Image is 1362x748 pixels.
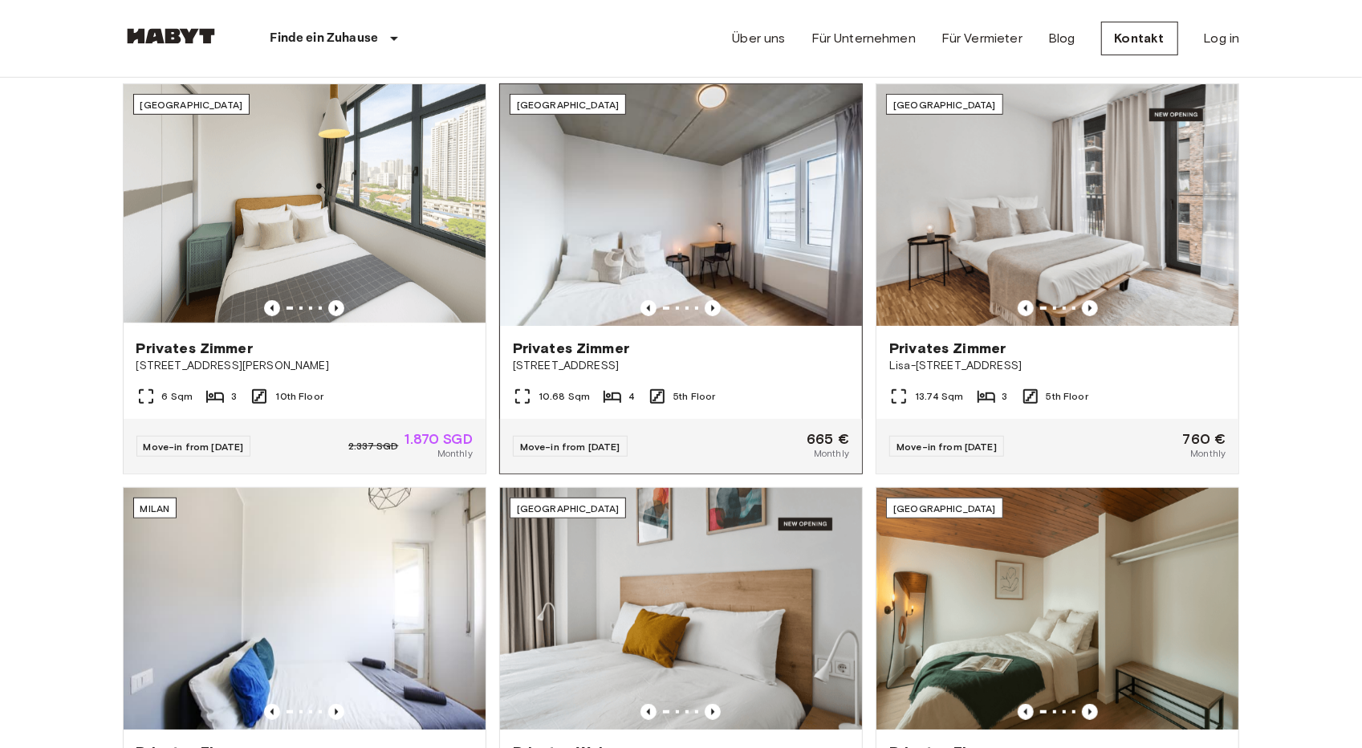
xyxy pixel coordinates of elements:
span: [GEOGRAPHIC_DATA] [517,99,620,111]
button: Previous image [705,704,721,720]
span: 2.337 SGD [348,439,398,453]
span: 10th Floor [275,389,323,404]
span: 10.68 Sqm [539,389,590,404]
span: 3 [1002,389,1008,404]
p: Finde ein Zuhause [270,29,379,48]
a: Marketing picture of unit DE-01-489-505-002Previous imagePrevious image[GEOGRAPHIC_DATA]Privates ... [876,83,1239,474]
span: 665 € [807,432,849,446]
span: Move-in from [DATE] [144,441,244,453]
span: Privates Zimmer [513,339,629,358]
span: Move-in from [DATE] [896,441,997,453]
span: Monthly [1190,446,1226,461]
span: [GEOGRAPHIC_DATA] [140,99,243,111]
span: Monthly [814,446,849,461]
span: Lisa-[STREET_ADDRESS] [889,358,1226,374]
span: [STREET_ADDRESS] [513,358,849,374]
button: Previous image [328,704,344,720]
span: 760 € [1183,432,1226,446]
span: 4 [628,389,635,404]
button: Previous image [1082,300,1098,316]
button: Previous image [264,300,280,316]
span: [GEOGRAPHIC_DATA] [893,99,996,111]
span: 5th Floor [673,389,715,404]
button: Previous image [1018,300,1034,316]
span: Move-in from [DATE] [520,441,620,453]
span: [STREET_ADDRESS][PERSON_NAME] [136,358,473,374]
span: 1.870 SGD [405,432,472,446]
button: Previous image [264,704,280,720]
a: Marketing picture of unit SG-01-116-001-02Previous imagePrevious image[GEOGRAPHIC_DATA]Privates Z... [123,83,486,474]
a: Für Unternehmen [811,29,916,48]
span: Privates Zimmer [136,339,253,358]
button: Previous image [1018,704,1034,720]
button: Previous image [640,704,657,720]
a: Marketing picture of unit DE-04-037-026-03QPrevious imagePrevious image[GEOGRAPHIC_DATA]Privates ... [499,83,863,474]
a: Blog [1048,29,1075,48]
span: Monthly [437,446,473,461]
span: Milan [140,502,170,514]
span: [GEOGRAPHIC_DATA] [893,502,996,514]
img: Marketing picture of unit ES-15-102-734-001 [500,488,862,730]
span: 6 Sqm [162,389,193,404]
button: Previous image [328,300,344,316]
span: 5th Floor [1047,389,1088,404]
span: [GEOGRAPHIC_DATA] [517,502,620,514]
button: Previous image [640,300,657,316]
img: Marketing picture of unit FR-18-011-001-012 [876,488,1238,730]
span: 13.74 Sqm [915,389,963,404]
a: Über uns [733,29,786,48]
img: Marketing picture of unit DE-01-489-505-002 [876,84,1238,326]
img: Marketing picture of unit IT-14-111-001-006 [124,488,486,730]
img: Habyt [123,28,219,44]
span: Privates Zimmer [889,339,1006,358]
a: Für Vermieter [941,29,1023,48]
img: Marketing picture of unit SG-01-116-001-02 [124,84,486,326]
span: 3 [231,389,237,404]
a: Kontakt [1101,22,1178,55]
button: Previous image [1082,704,1098,720]
img: Marketing picture of unit DE-04-037-026-03Q [500,84,862,326]
button: Previous image [705,300,721,316]
a: Log in [1204,29,1240,48]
